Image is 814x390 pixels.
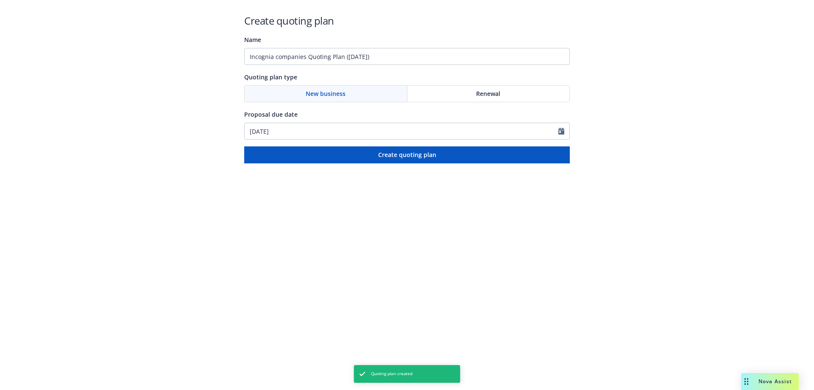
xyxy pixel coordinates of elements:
h1: Create quoting plan [244,14,570,28]
input: Quoting plan name [244,48,570,65]
span: Nova Assist [758,378,792,385]
span: Quoting plan created [371,371,413,377]
svg: Calendar [558,128,564,135]
button: Nova Assist [741,373,799,390]
span: Proposal due date [244,110,298,118]
input: MM/DD/YYYY [245,123,558,139]
span: Renewal [476,89,500,98]
span: Quoting plan type [244,73,297,81]
button: Create quoting plan [244,146,570,163]
span: Name [244,36,261,44]
span: Create quoting plan [378,151,436,159]
span: New business [306,89,346,98]
div: Drag to move [741,373,752,390]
